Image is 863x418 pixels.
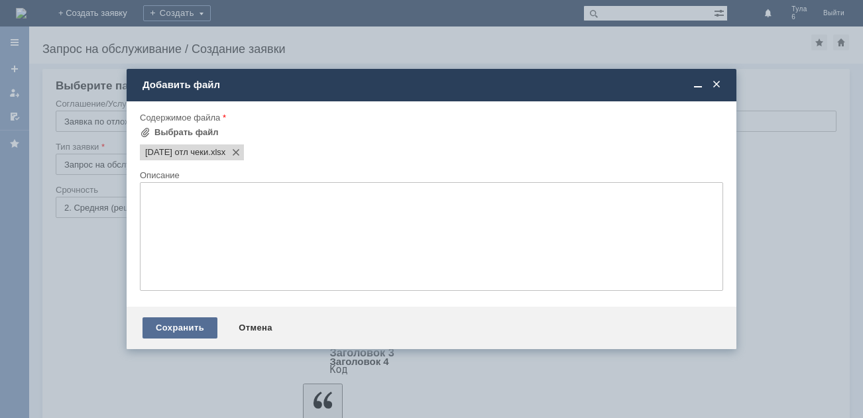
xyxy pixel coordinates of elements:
span: 10.10.2025 отл чеки.xlsx [145,147,208,158]
span: Свернуть (Ctrl + M) [691,79,705,91]
div: Содержимое файла [140,113,720,122]
div: Добавить файл [143,79,723,91]
div: Выбрать файл [154,127,219,138]
div: Описание [140,171,720,180]
span: Закрыть [710,79,723,91]
div: просьба удалить отл чеки во вложении [5,5,194,16]
span: 10.10.2025 отл чеки.xlsx [208,147,225,158]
